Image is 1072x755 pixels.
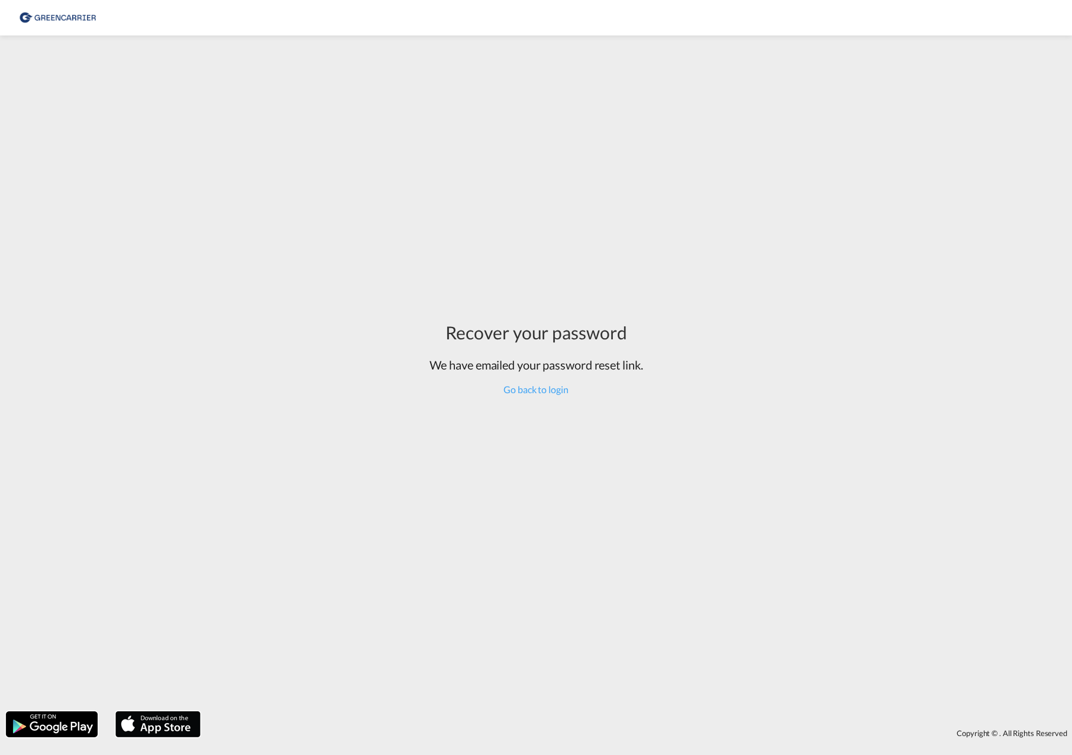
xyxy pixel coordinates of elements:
[18,5,98,31] img: 8cf206808afe11efa76fcd1e3d746489.png
[206,723,1072,743] div: Copyright © . All Rights Reserved
[430,357,643,373] h2: We have emailed your password reset link.
[114,710,202,738] img: apple.png
[503,384,568,395] a: Go back to login
[5,710,99,738] img: google.png
[430,320,643,345] div: Recover your password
